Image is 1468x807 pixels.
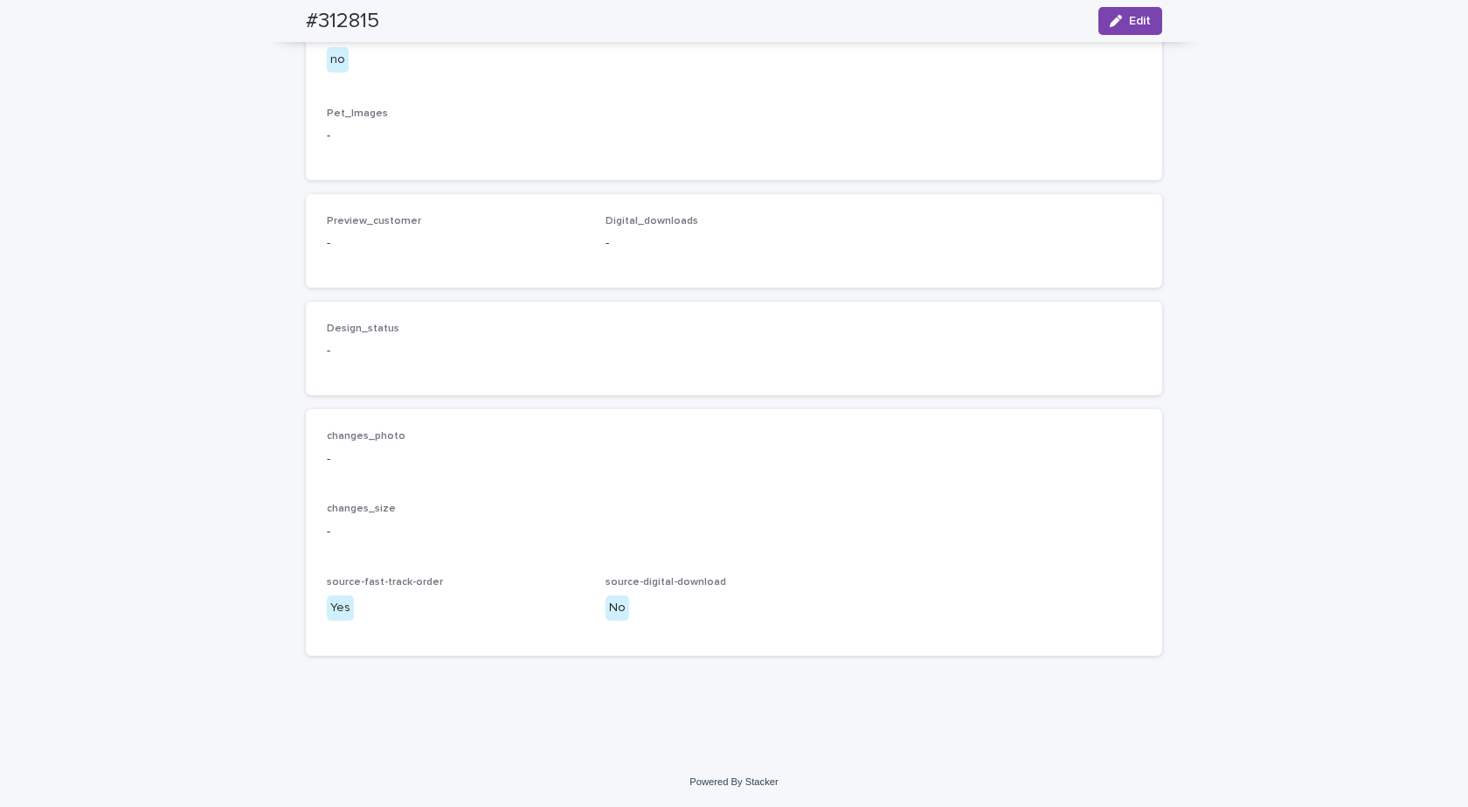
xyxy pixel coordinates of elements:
span: changes_photo [327,431,405,442]
div: no [327,47,349,73]
span: Digital_downloads [606,216,698,226]
span: Design_status [327,323,399,334]
p: - [327,450,1141,469]
div: Yes [327,595,354,621]
p: - [606,234,863,253]
h2: #312815 [306,9,379,34]
p: - [327,234,585,253]
p: - [327,342,585,360]
p: - [327,523,1141,541]
p: - [327,127,1141,145]
button: Edit [1098,7,1162,35]
span: Edit [1129,15,1151,27]
span: Preview_customer [327,216,421,226]
a: Powered By Stacker [689,776,778,787]
div: No [606,595,629,621]
span: changes_size [327,504,396,514]
span: source-fast-track-order [327,577,443,588]
span: source-digital-download [606,577,726,588]
span: Pet_Images [327,108,388,119]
